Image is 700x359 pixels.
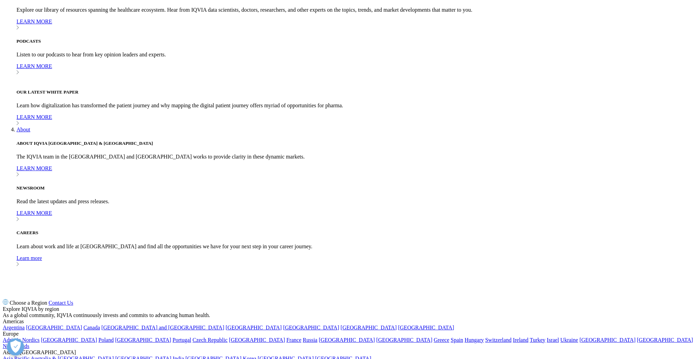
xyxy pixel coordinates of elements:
[485,337,511,343] a: Switzerland
[17,39,697,44] h5: PODCASTS
[513,337,528,343] a: Ireland
[17,185,697,191] h5: NEWSROOM
[17,102,697,109] p: Learn how digitalization has transformed the patient journey and why mapping the digital patient ...
[17,89,697,95] h5: OUR LATEST WHITE PAPER
[3,349,697,356] div: Asia & [GEOGRAPHIC_DATA]
[17,198,697,205] p: Read the latest updates and press releases.
[10,300,47,306] span: Choose a Region
[464,337,484,343] a: Hungary
[101,325,224,330] a: [GEOGRAPHIC_DATA] and [GEOGRAPHIC_DATA]
[3,331,697,337] div: Europe
[283,325,339,330] a: [GEOGRAPHIC_DATA]
[7,338,24,356] button: Open Preferences
[17,63,697,76] a: LEARN MORE
[286,337,302,343] a: France
[17,19,697,31] a: LEARN MORE
[3,306,697,312] div: Explore IQVIA by region
[547,337,559,343] a: Israel
[376,337,432,343] a: [GEOGRAPHIC_DATA]
[17,127,30,132] a: About
[3,279,64,290] img: IQVIA Healthcare Information Technology and Pharma Clinical Research Company
[173,337,191,343] a: Portugal
[226,325,282,330] a: [GEOGRAPHIC_DATA]
[17,154,697,160] p: The IQVIA team in the [GEOGRAPHIC_DATA] and [GEOGRAPHIC_DATA] works to provide clarity in these d...
[434,337,449,343] a: Greece
[115,337,171,343] a: [GEOGRAPHIC_DATA]
[84,325,100,330] a: Canada
[48,300,73,306] a: Contact Us
[560,337,578,343] a: Ukraine
[17,141,697,146] h5: ABOUT IQVIA [GEOGRAPHIC_DATA] & [GEOGRAPHIC_DATA]
[398,325,454,330] a: [GEOGRAPHIC_DATA]
[530,337,546,343] a: Turkey
[17,52,697,58] p: Listen to our podcasts to hear from key opinion leaders and experts.
[3,343,29,349] a: Netherlands
[22,337,40,343] a: Nordics
[303,337,318,343] a: Russia
[17,243,697,250] p: Learn about work and life at [GEOGRAPHIC_DATA] and find all the opportunities we have for your ne...
[229,337,285,343] a: [GEOGRAPHIC_DATA]
[579,337,635,343] a: [GEOGRAPHIC_DATA]
[17,230,697,236] h5: CAREERS
[3,325,25,330] a: Argentina
[3,337,21,343] a: Adriatic
[451,337,463,343] a: Spain
[17,114,697,127] a: LEARN MORE
[637,337,693,343] a: [GEOGRAPHIC_DATA]
[98,337,113,343] a: Poland
[17,7,697,13] p: Explore our library of resources spanning the healthcare ecosystem. Hear from IQVIA data scientis...
[26,325,82,330] a: [GEOGRAPHIC_DATA]
[41,337,97,343] a: [GEOGRAPHIC_DATA]
[3,312,697,318] div: As a global community, IQVIA continuously invests and commits to advancing human health.
[341,325,397,330] a: [GEOGRAPHIC_DATA]
[17,210,697,222] a: LEARN MORE
[3,318,697,325] div: Americas
[193,337,228,343] a: Czech Republic
[319,337,375,343] a: [GEOGRAPHIC_DATA]
[17,165,697,178] a: LEARN MORE
[17,255,697,268] a: Learn more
